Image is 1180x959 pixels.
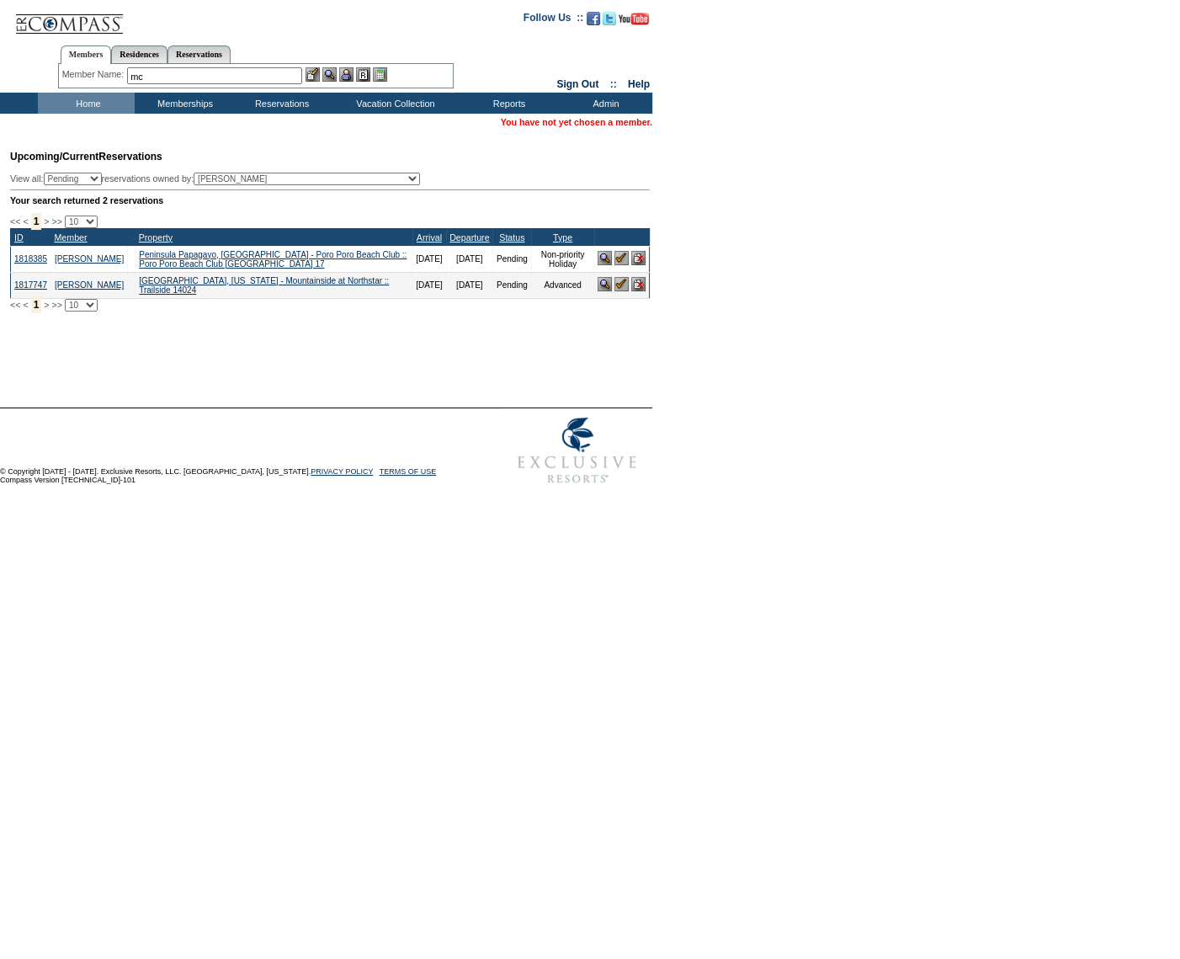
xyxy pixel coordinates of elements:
[139,276,389,295] a: [GEOGRAPHIC_DATA], [US_STATE] - Mountainside at Northstar :: Trailside 14024
[449,232,489,242] a: Departure
[10,151,162,162] span: Reservations
[51,300,61,310] span: >>
[619,13,649,25] img: Subscribe to our YouTube Channel
[412,246,446,272] td: [DATE]
[446,272,492,298] td: [DATE]
[619,17,649,27] a: Subscribe to our YouTube Channel
[62,67,127,82] div: Member Name:
[10,195,650,205] div: Your search returned 2 reservations
[139,232,173,242] a: Property
[23,216,28,226] span: <
[54,232,87,242] a: Member
[135,93,231,114] td: Memberships
[55,280,124,290] a: [PERSON_NAME]
[31,296,42,313] span: 1
[311,467,373,476] a: PRIVACY POLICY
[139,250,407,269] a: Peninsula Papagayo, [GEOGRAPHIC_DATA] - Poro Poro Beach Club :: Poro Poro Beach Club [GEOGRAPHIC_...
[628,78,650,90] a: Help
[23,300,28,310] span: <
[501,117,652,127] span: You have not yet chosen a member.
[502,408,652,493] img: Exclusive Resorts
[417,232,442,242] a: Arrival
[10,151,98,162] span: Upcoming/Current
[38,93,135,114] td: Home
[459,93,555,114] td: Reports
[531,272,594,298] td: Advanced
[556,78,598,90] a: Sign Out
[614,251,629,265] img: Confirm Reservation
[492,272,531,298] td: Pending
[231,93,328,114] td: Reservations
[356,67,370,82] img: Reservations
[31,213,42,230] span: 1
[587,12,600,25] img: Become our fan on Facebook
[14,280,47,290] a: 1817747
[610,78,617,90] span: ::
[10,173,428,185] div: View all: reservations owned by:
[44,300,49,310] span: >
[10,216,20,226] span: <<
[631,277,646,291] img: Cancel Reservation
[531,246,594,272] td: Non-priority Holiday
[598,251,612,265] img: View Reservation
[499,232,524,242] a: Status
[14,254,47,264] a: 1818385
[603,17,616,27] a: Follow us on Twitter
[446,246,492,272] td: [DATE]
[598,277,612,291] img: View Reservation
[339,67,353,82] img: Impersonate
[14,232,24,242] a: ID
[306,67,320,82] img: b_edit.gif
[631,251,646,265] img: Cancel Reservation
[10,300,20,310] span: <<
[603,12,616,25] img: Follow us on Twitter
[524,10,583,30] td: Follow Us ::
[412,272,446,298] td: [DATE]
[553,232,572,242] a: Type
[492,246,531,272] td: Pending
[322,67,337,82] img: View
[167,45,231,63] a: Reservations
[380,467,437,476] a: TERMS OF USE
[51,216,61,226] span: >>
[614,277,629,291] img: Confirm Reservation
[555,93,652,114] td: Admin
[44,216,49,226] span: >
[328,93,459,114] td: Vacation Collection
[111,45,167,63] a: Residences
[61,45,112,64] a: Members
[373,67,387,82] img: b_calculator.gif
[587,17,600,27] a: Become our fan on Facebook
[55,254,124,264] a: [PERSON_NAME]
